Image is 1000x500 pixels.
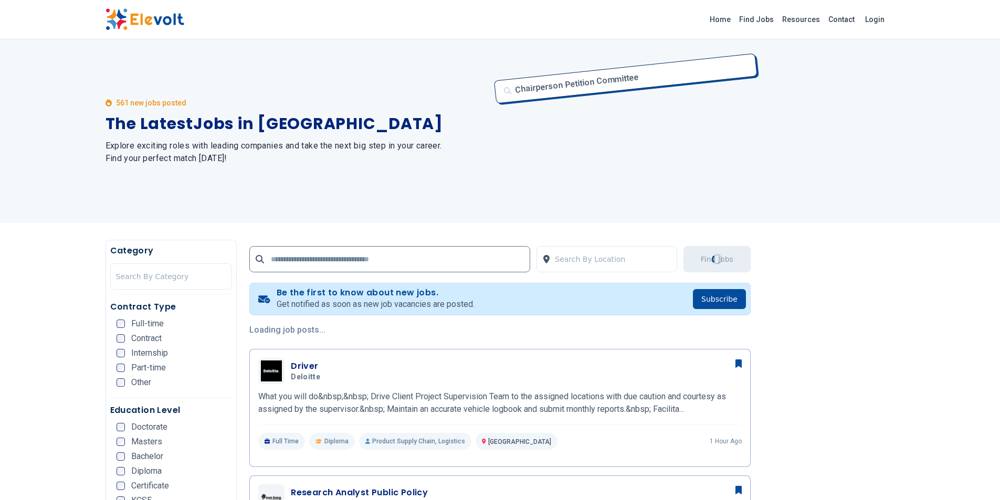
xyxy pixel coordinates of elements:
h3: Driver [291,360,324,373]
span: Part-time [131,364,166,372]
span: Other [131,378,151,387]
a: Home [706,11,735,28]
a: Login [859,9,891,30]
h3: Research Analyst Public Policy [291,486,428,499]
h4: Be the first to know about new jobs. [277,288,475,298]
span: Contract [131,334,162,343]
button: Subscribe [693,289,746,309]
input: Masters [117,438,125,446]
input: Part-time [117,364,125,372]
h2: Explore exciting roles with leading companies and take the next big step in your career. Find you... [106,140,488,165]
p: 1 hour ago [710,437,742,445]
span: Doctorate [131,423,167,431]
a: Contact [824,11,859,28]
input: Contract [117,334,125,343]
h5: Education Level [110,404,233,417]
button: Find JobsLoading... [683,246,751,272]
input: Full-time [117,320,125,328]
span: Full-time [131,320,164,328]
a: DeloitteDriverDeloitteWhat you will do&nbsp;&nbsp; Drive Client Project Supervision Team to the a... [258,358,742,450]
a: Find Jobs [735,11,778,28]
p: Product Supply Chain, Logistics [359,433,471,450]
span: Deloitte [291,373,320,382]
img: Elevolt [106,8,184,30]
span: Internship [131,349,168,357]
div: Loading... [710,252,724,267]
p: What you will do&nbsp;&nbsp; Drive Client Project Supervision Team to the assigned locations with... [258,390,742,416]
input: Doctorate [117,423,125,431]
input: Certificate [117,482,125,490]
h5: Category [110,244,233,257]
p: Loading job posts... [249,324,751,336]
span: Masters [131,438,162,446]
p: Get notified as soon as new job vacancies are posted. [277,298,475,311]
h5: Contract Type [110,301,233,313]
span: Certificate [131,482,169,490]
span: Bachelor [131,452,163,461]
span: [GEOGRAPHIC_DATA] [488,438,551,445]
input: Diploma [117,467,125,475]
span: Diploma [324,437,349,445]
a: Resources [778,11,824,28]
span: Diploma [131,467,162,475]
h1: The Latest Jobs in [GEOGRAPHIC_DATA] [106,114,488,133]
input: Bachelor [117,452,125,461]
img: Deloitte [261,360,282,381]
p: 561 new jobs posted [116,98,186,108]
input: Internship [117,349,125,357]
p: Full Time [258,433,305,450]
iframe: Chat Widget [948,450,1000,500]
input: Other [117,378,125,387]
